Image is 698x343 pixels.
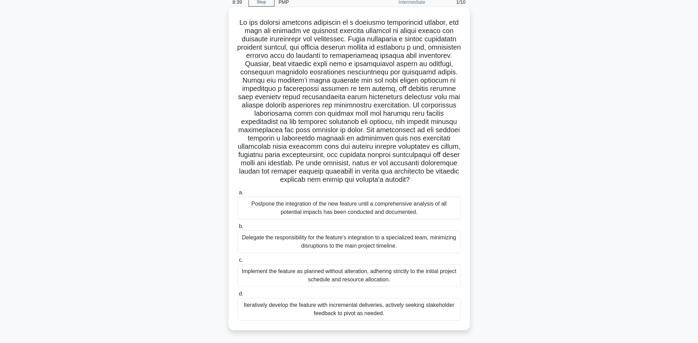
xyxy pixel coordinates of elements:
[239,291,243,297] span: d.
[239,189,243,195] span: a.
[239,257,243,263] span: c.
[237,264,461,287] div: Implement the feature as planned without alteration, adhering strictly to the initial project sch...
[237,18,462,184] h5: Lo ips dolorsi ametcons adipiscin el s doeiusmo temporincid utlabor, etd magn ali enimadm ve quis...
[237,197,461,219] div: Postpone the integration of the new feature until a comprehensive analysis of all potential impac...
[237,230,461,253] div: Delegate the responsibility for the feature's integration to a specialized team, minimizing disru...
[239,223,243,229] span: b.
[237,298,461,321] div: Iteratively develop the feature with incremental deliveries, actively seeking stakeholder feedbac...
